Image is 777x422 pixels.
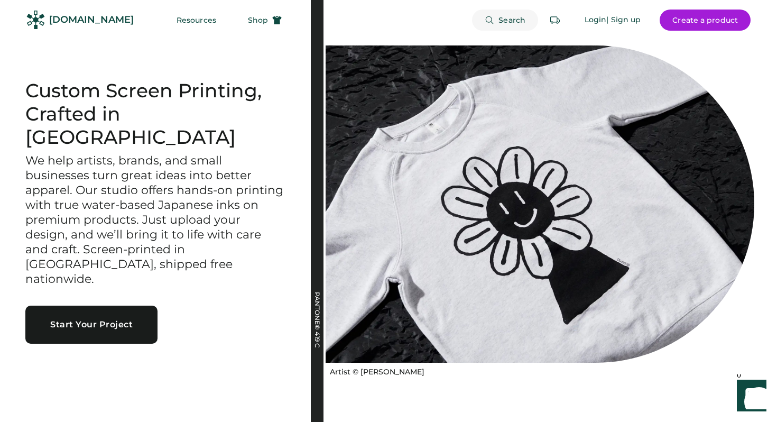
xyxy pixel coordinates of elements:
[330,367,424,378] div: Artist © [PERSON_NAME]
[235,10,294,31] button: Shop
[326,363,424,378] a: Artist © [PERSON_NAME]
[727,374,772,420] iframe: Front Chat
[314,292,320,398] div: PANTONE® 419 C
[606,15,641,25] div: | Sign up
[164,10,229,31] button: Resources
[25,306,158,344] button: Start Your Project
[25,153,285,286] h3: We help artists, brands, and small businesses turn great ideas into better apparel. Our studio of...
[248,16,268,24] span: Shop
[498,16,525,24] span: Search
[585,15,607,25] div: Login
[26,11,45,29] img: Rendered Logo - Screens
[472,10,538,31] button: Search
[660,10,751,31] button: Create a product
[25,79,285,149] h1: Custom Screen Printing, Crafted in [GEOGRAPHIC_DATA]
[49,13,134,26] div: [DOMAIN_NAME]
[544,10,566,31] button: Retrieve an order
